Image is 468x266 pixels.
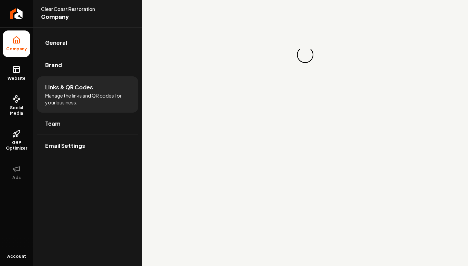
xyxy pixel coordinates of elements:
div: Loading [296,45,315,65]
span: Manage the links and QR codes for your business. [45,92,130,106]
span: Ads [10,175,24,180]
span: Team [45,119,61,128]
a: Social Media [3,89,30,122]
a: Brand [37,54,138,76]
button: Ads [3,159,30,186]
span: General [45,39,67,47]
span: Company [3,46,30,52]
span: Website [5,76,28,81]
a: Team [37,113,138,135]
span: Brand [45,61,62,69]
a: General [37,32,138,54]
span: Account [7,254,26,259]
a: GBP Optimizer [3,124,30,156]
span: Links & QR Codes [45,83,93,91]
span: Email Settings [45,142,85,150]
span: Social Media [3,105,30,116]
a: Email Settings [37,135,138,157]
span: GBP Optimizer [3,140,30,151]
span: Company [41,12,118,22]
img: Rebolt Logo [10,8,23,19]
span: Clear Coast Restoration [41,5,118,12]
a: Website [3,60,30,87]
